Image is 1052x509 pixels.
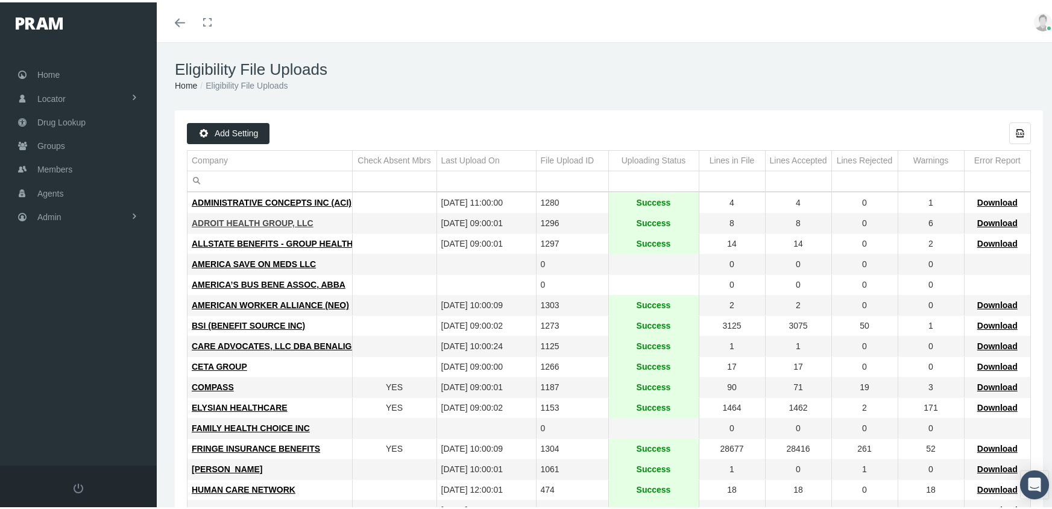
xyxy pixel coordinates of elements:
a: Home [175,78,197,88]
td: 1 [699,457,765,478]
td: YES [352,396,436,416]
td: 18 [765,478,831,498]
td: 8 [699,211,765,232]
td: 28677 [699,437,765,457]
span: Add Setting [215,126,258,136]
td: Column Lines Rejected [831,148,898,169]
td: Success [608,334,699,355]
td: Success [608,191,699,211]
span: Download [977,298,1018,308]
span: AMERICAN WORKER ALLIANCE (NEO) [192,298,349,308]
div: Error Report [974,153,1021,164]
td: Column Warnings [898,148,964,169]
span: Agents [37,180,64,203]
td: 3 [898,375,964,396]
div: File Upload ID [541,153,594,164]
td: [DATE] 12:00:01 [436,478,536,498]
span: Drug Lookup [37,109,86,131]
span: Download [977,462,1018,472]
span: Members [37,156,72,179]
td: Column File Upload ID [536,148,608,169]
td: 1061 [536,457,608,478]
td: 18 [898,478,964,498]
span: HUMAN CARE NETWORK [192,482,295,492]
td: Column Company [187,148,352,169]
td: YES [352,375,436,396]
td: 2 [765,293,831,314]
td: [DATE] 10:00:09 [436,293,536,314]
td: 4 [765,191,831,211]
span: BSI (BENEFIT SOURCE INC) [192,318,305,328]
td: 28416 [765,437,831,457]
div: Company [192,153,228,164]
span: AMERICA SAVE ON MEDS LLC [192,257,316,267]
span: COMPASS [192,380,234,390]
td: 0 [699,416,765,437]
td: 1 [898,191,964,211]
td: [DATE] 10:00:01 [436,457,536,478]
span: FRINGE INSURANCE BENEFITS [192,441,320,451]
span: Download [977,236,1018,246]
td: 3125 [699,314,765,334]
td: 0 [898,293,964,314]
span: Download [977,380,1018,390]
td: 0 [699,273,765,293]
td: Success [608,396,699,416]
td: 2 [898,232,964,252]
span: ALLSTATE BENEFITS - GROUP HEALTH [192,236,353,246]
td: 0 [831,293,898,314]
td: 0 [898,252,964,273]
td: 474 [536,478,608,498]
span: [PERSON_NAME] [192,462,262,472]
td: [DATE] 09:00:02 [436,314,536,334]
div: Warnings [913,153,949,164]
td: 1 [831,457,898,478]
td: 1187 [536,375,608,396]
td: Column Lines Accepted [765,148,831,169]
td: 19 [831,375,898,396]
span: CARE ADVOCATES, LLC DBA BENALIGN [192,339,358,349]
td: [DATE] 09:00:01 [436,211,536,232]
td: 8 [765,211,831,232]
td: 1273 [536,314,608,334]
td: 1 [765,334,831,355]
td: 1304 [536,437,608,457]
td: 14 [765,232,831,252]
td: 18 [699,478,765,498]
td: 261 [831,437,898,457]
span: Download [977,359,1018,369]
div: Last Upload On [441,153,500,164]
td: 0 [699,252,765,273]
td: Column Lines in File [699,148,765,169]
td: Column Check Absent Mbrs [352,148,436,169]
td: 0 [898,273,964,293]
img: PRAM_20_x_78.png [16,15,63,27]
td: 1 [898,314,964,334]
td: 0 [536,252,608,273]
td: 1462 [765,396,831,416]
td: YES [352,437,436,457]
td: 0 [898,334,964,355]
td: 0 [831,334,898,355]
td: Column Uploading Status [608,148,699,169]
div: Open Intercom Messenger [1020,468,1049,497]
span: Home [37,61,60,84]
div: Lines Rejected [837,153,893,164]
td: 1266 [536,355,608,375]
td: 1303 [536,293,608,314]
input: Filter cell [187,169,352,189]
td: 0 [831,252,898,273]
span: Download [977,482,1018,492]
span: ADMINISTRATIVE CONCEPTS INC (ACI) [192,195,351,205]
td: 71 [765,375,831,396]
td: 17 [765,355,831,375]
td: [DATE] 11:00:00 [436,191,536,211]
div: Export all data to Excel [1009,120,1031,142]
td: Success [608,478,699,498]
td: [DATE] 09:00:02 [436,396,536,416]
span: Download [977,195,1018,205]
td: 2 [699,293,765,314]
span: Download [977,400,1018,410]
td: [DATE] 09:00:01 [436,232,536,252]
